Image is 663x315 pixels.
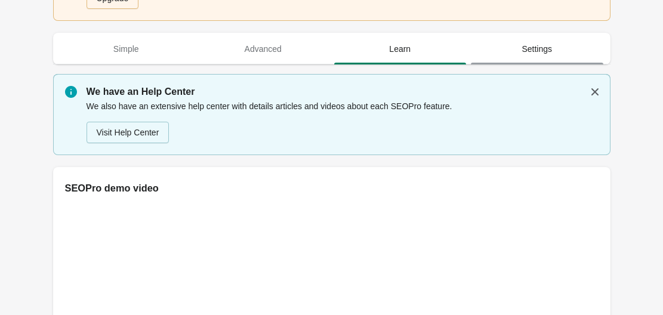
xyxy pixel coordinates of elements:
button: Settings [468,33,606,64]
div: We also have an extensive help center with details articles and videos about each SEOPro feature. [87,99,599,144]
span: Settings [471,38,603,60]
a: Visit Help Center [87,122,169,143]
div: Visit Help Center [97,128,159,137]
button: Learn [332,33,469,64]
h3: SEOPro demo video [65,182,599,194]
button: Simple [58,33,195,64]
span: Advanced [197,38,329,60]
span: Simple [60,38,193,60]
span: Learn [334,38,467,60]
button: Advanced [195,33,332,64]
p: We have an Help Center [87,85,599,99]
